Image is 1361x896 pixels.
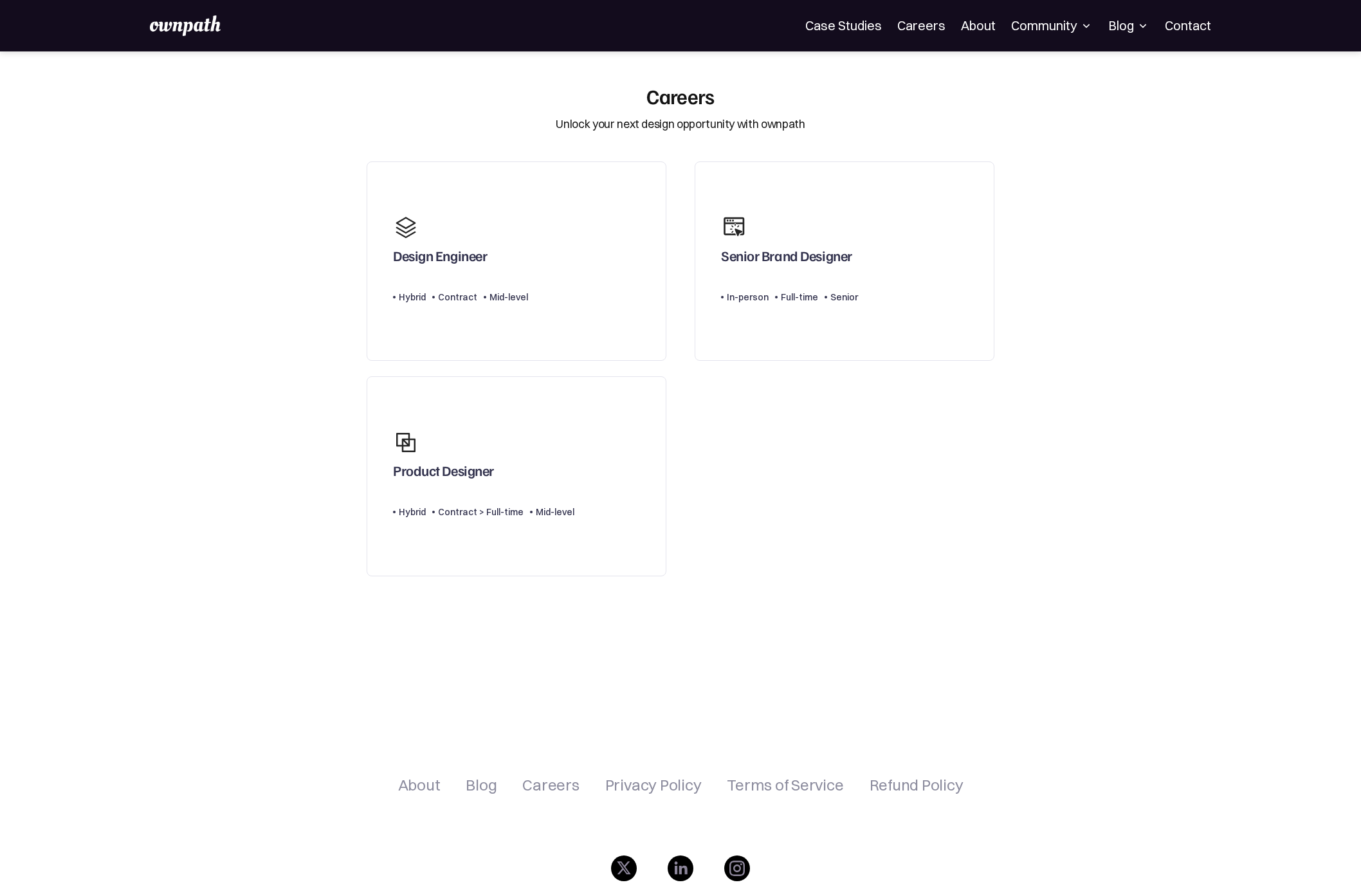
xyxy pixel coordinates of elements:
[522,777,579,792] a: Careers
[438,504,524,520] div: Contract > Full-time
[646,84,715,108] div: Careers
[556,116,805,133] div: Unlock your next design opportunity with ownpath
[721,247,852,270] div: Senior Brand Designer
[897,18,945,33] a: Careers
[1165,18,1211,33] a: Contact
[695,161,994,361] a: Senior Brand DesignerIn-personFull-timeSenior
[605,777,702,792] a: Privacy Policy
[1108,18,1149,33] div: Blog
[489,289,528,305] div: Mid-level
[438,289,477,305] div: Contract
[466,777,497,792] a: Blog
[961,18,996,33] a: About
[393,462,494,485] div: Product Designer
[727,289,769,305] div: In-person
[393,247,487,270] div: Design Engineer
[870,777,964,792] a: Refund Policy
[399,504,426,520] div: Hybrid
[1011,18,1093,33] div: Community
[399,289,426,305] div: Hybrid
[398,777,441,792] a: About
[367,161,666,361] a: Design EngineerHybridContractMid-level
[781,289,818,305] div: Full-time
[367,376,666,576] a: Product DesignerHybridContract > Full-timeMid-level
[727,777,843,792] a: Terms of Service
[830,289,858,305] div: Senior
[805,18,882,33] a: Case Studies
[536,504,574,520] div: Mid-level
